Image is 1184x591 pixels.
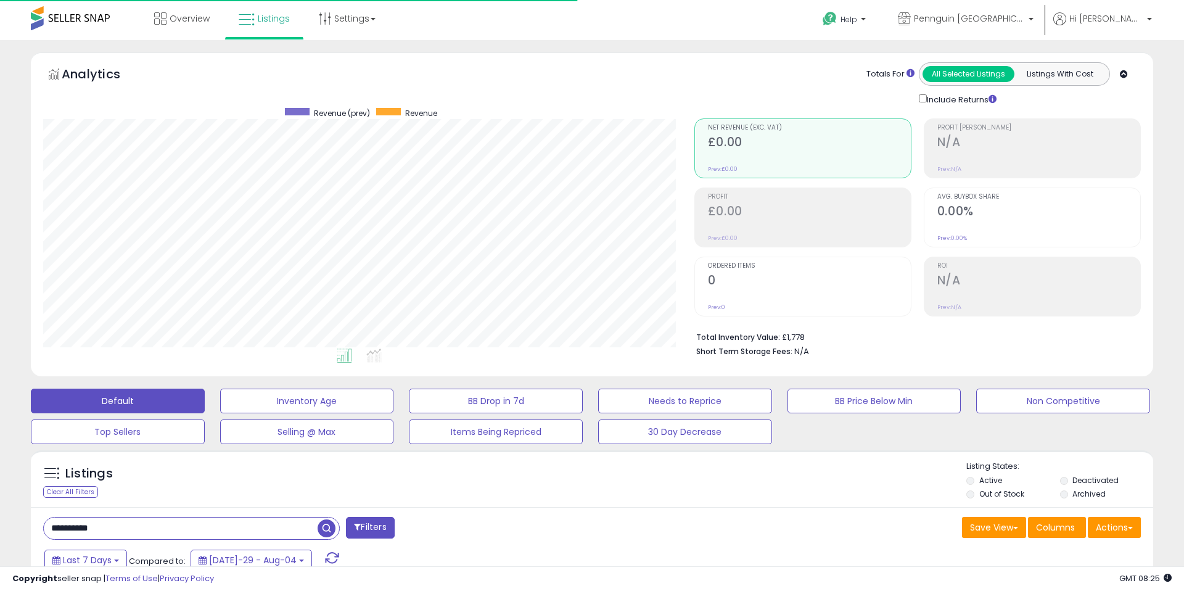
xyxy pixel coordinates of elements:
[209,554,297,566] span: [DATE]-29 - Aug-04
[708,234,738,242] small: Prev: £0.00
[708,135,911,152] h2: £0.00
[937,304,961,311] small: Prev: N/A
[708,304,725,311] small: Prev: 0
[598,419,772,444] button: 30 Day Decrease
[65,465,113,482] h5: Listings
[405,108,437,118] span: Revenue
[787,389,961,413] button: BB Price Below Min
[258,12,290,25] span: Listings
[1088,517,1141,538] button: Actions
[708,263,911,270] span: Ordered Items
[937,125,1140,131] span: Profit [PERSON_NAME]
[708,165,738,173] small: Prev: £0.00
[1072,489,1106,499] label: Archived
[1014,66,1106,82] button: Listings With Cost
[914,12,1025,25] span: Pennguin [GEOGRAPHIC_DATA]
[822,11,837,27] i: Get Help
[937,273,1140,290] h2: N/A
[314,108,370,118] span: Revenue (prev)
[813,2,878,40] a: Help
[937,165,961,173] small: Prev: N/A
[409,389,583,413] button: BB Drop in 7d
[794,345,809,357] span: N/A
[598,389,772,413] button: Needs to Reprice
[129,555,186,567] span: Compared to:
[937,194,1140,200] span: Avg. Buybox Share
[866,68,915,80] div: Totals For
[923,66,1014,82] button: All Selected Listings
[220,389,394,413] button: Inventory Age
[160,572,214,584] a: Privacy Policy
[409,419,583,444] button: Items Being Repriced
[1028,517,1086,538] button: Columns
[12,573,214,585] div: seller snap | |
[220,419,394,444] button: Selling @ Max
[841,14,857,25] span: Help
[937,234,967,242] small: Prev: 0.00%
[696,329,1132,344] li: £1,778
[708,194,911,200] span: Profit
[708,273,911,290] h2: 0
[105,572,158,584] a: Terms of Use
[966,461,1153,473] p: Listing States:
[191,550,312,571] button: [DATE]-29 - Aug-04
[1053,12,1152,40] a: Hi [PERSON_NAME]
[708,125,911,131] span: Net Revenue (Exc. VAT)
[31,389,205,413] button: Default
[979,475,1002,486] label: Active
[12,572,57,584] strong: Copyright
[1072,475,1119,486] label: Deactivated
[976,389,1150,413] button: Non Competitive
[937,204,1140,221] h2: 0.00%
[708,204,911,221] h2: £0.00
[62,65,144,86] h5: Analytics
[31,419,205,444] button: Top Sellers
[1069,12,1143,25] span: Hi [PERSON_NAME]
[937,263,1140,270] span: ROI
[937,135,1140,152] h2: N/A
[44,550,127,571] button: Last 7 Days
[43,486,98,498] div: Clear All Filters
[979,489,1024,499] label: Out of Stock
[696,346,792,357] b: Short Term Storage Fees:
[962,517,1026,538] button: Save View
[1036,521,1075,534] span: Columns
[170,12,210,25] span: Overview
[63,554,112,566] span: Last 7 Days
[696,332,780,342] b: Total Inventory Value:
[910,92,1011,106] div: Include Returns
[346,517,394,539] button: Filters
[1119,572,1172,584] span: 2025-08-13 08:25 GMT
